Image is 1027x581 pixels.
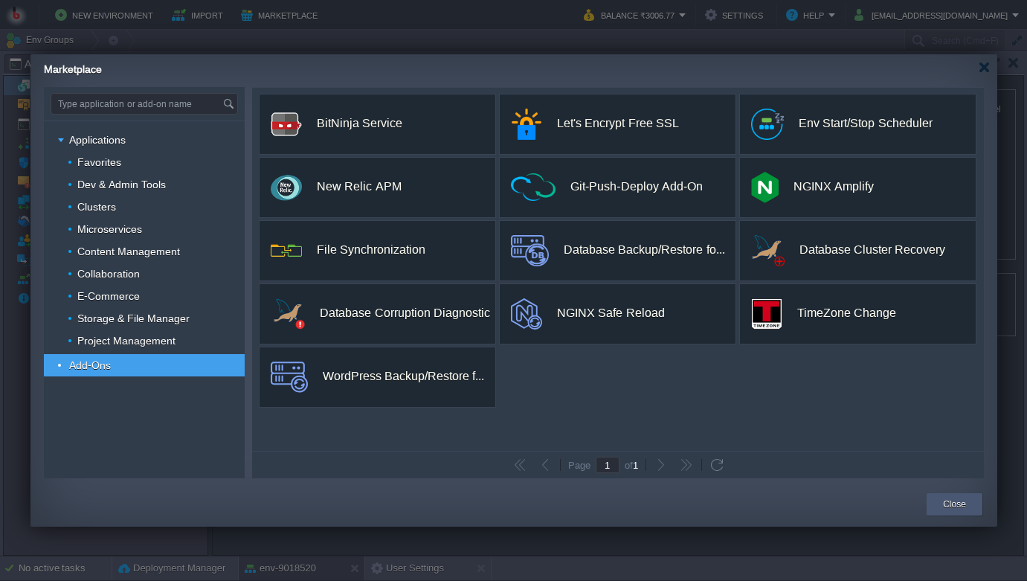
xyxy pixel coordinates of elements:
a: Collaboration [76,267,142,280]
img: nginx-amplify-logo.png [751,172,779,203]
img: logo.png [751,109,784,140]
a: Applications [68,133,128,147]
button: Close [943,497,966,512]
img: logo.svg [511,298,542,330]
img: icon.png [271,235,302,266]
div: NGINX Safe Reload [557,298,665,329]
img: backup-logo.svg [271,362,308,393]
a: Project Management [76,334,178,347]
div: BitNinja Service [317,108,402,139]
img: newrelic_70x70.png [271,172,302,203]
img: database-corruption-check.png [271,298,305,330]
div: NGINX Amplify [793,171,874,202]
div: Database Cluster Recovery [799,234,946,266]
a: Microservices [76,222,144,236]
a: Dev & Admin Tools [76,178,168,191]
div: File Synchronization [317,234,425,266]
div: Let's Encrypt Free SSL [557,108,679,139]
div: Git-Push-Deploy Add-On [570,171,703,202]
div: Page [563,460,596,470]
a: Storage & File Manager [76,312,192,325]
img: database-recovery.png [751,235,785,266]
div: of [619,459,643,471]
div: Database Corruption Diagnostic [320,298,490,329]
img: backup-logo.png [511,235,549,266]
img: letsencrypt.png [511,109,542,140]
div: New Relic APM [317,171,402,202]
div: Env Start/Stop Scheduler [799,108,933,139]
img: timezone-logo.png [751,298,782,330]
img: logo.png [271,109,302,140]
img: ci-cd-icon.png [511,173,556,201]
span: Marketplace [44,63,102,75]
span: 1 [633,460,638,471]
a: E-Commerce [76,289,142,303]
a: Clusters [76,200,118,214]
a: Add-Ons [68,359,113,372]
div: WordPress Backup/Restore for the filesystem and the databases [323,361,485,392]
a: Favorites [76,155,123,169]
div: TimeZone Change [797,298,896,329]
div: Database Backup/Restore for the filesystem and the databases [564,234,725,266]
a: Content Management [76,245,182,258]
